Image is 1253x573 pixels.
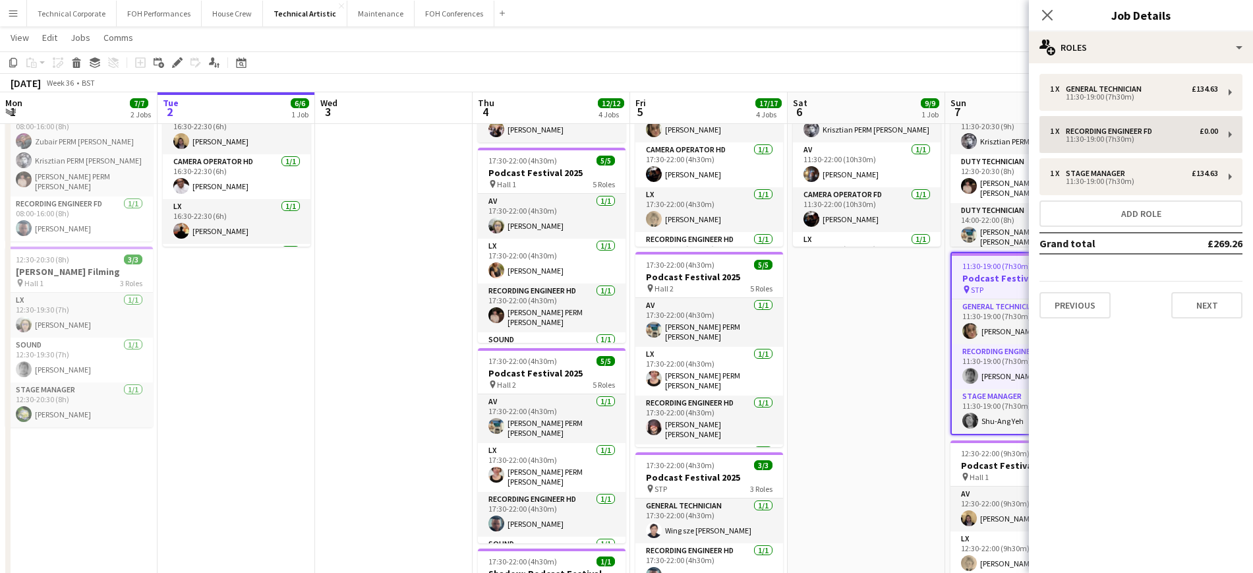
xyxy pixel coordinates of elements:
app-card-role: Recording Engineer HD1/117:30-22:00 (4h30m)[PERSON_NAME] PERM [PERSON_NAME] [478,284,626,332]
span: 4 [476,104,494,119]
a: View [5,29,34,46]
h3: Job Details [1029,7,1253,24]
app-card-role: Duty Technician1/112:30-20:30 (8h)[PERSON_NAME] PERM [PERSON_NAME] [950,154,1098,203]
td: Grand total [1039,233,1164,254]
span: 7/7 [130,98,148,108]
app-job-card: 12:30-20:30 (8h)3/3[PERSON_NAME] Filming Hall 13 RolesLX1/112:30-19:30 (7h)[PERSON_NAME]Sound1/11... [5,247,153,427]
div: BST [82,78,95,88]
div: Stage Manager [1066,169,1130,178]
app-card-role: General Technician1/117:30-22:00 (4h30m)Wing sze [PERSON_NAME] [635,498,783,543]
app-card-role: Duty Technician1/114:00-22:00 (8h)[PERSON_NAME] PERM [PERSON_NAME] [950,203,1098,252]
button: House Crew [202,1,263,26]
app-card-role: Recording Engineer HD1/117:30-22:00 (4h30m) [635,232,783,281]
button: Maintenance [347,1,415,26]
span: Hall 1 [497,179,516,189]
span: 17:30-22:00 (4h30m) [488,356,557,366]
h3: Podcast Festival 2025 [478,367,626,379]
span: 5/5 [597,356,615,366]
span: 5 Roles [750,284,772,293]
app-job-card: 11:30-19:00 (7h30m)3/3Podcast Festival 2025 STP3 RolesGeneral Technician1/111:30-19:00 (7h30m)[PE... [950,252,1098,435]
span: 1 [3,104,22,119]
div: 11:30-19:00 (7h30m) [1050,94,1218,100]
div: General Technician [1066,84,1147,94]
span: 3/3 [124,255,142,264]
button: FOH Conferences [415,1,494,26]
app-job-card: 17:30-22:00 (4h30m)8/8Podcast Festival 2025 Hall 18 RolesAV1/117:30-22:00 (4h30m)[PERSON_NAME]Cam... [635,51,783,247]
app-card-role: Sound1/1 [478,332,626,377]
span: Jobs [71,32,90,44]
app-card-role: General Technician1/111:30-19:00 (7h30m)[PERSON_NAME] [952,299,1097,344]
span: 12/12 [598,98,624,108]
app-card-role: Camera Operator FD1/111:30-22:00 (10h30m)[PERSON_NAME] [793,187,941,232]
span: Hall 2 [655,284,674,293]
span: 6/6 [291,98,309,108]
h3: Podcast Festival 2025 [478,167,626,179]
div: 1 x [1050,127,1066,136]
app-job-card: 11:30-22:00 (10h30m)9/9Podcast Festival 2025 Hall 19 RolesTechnical Supervisor1/111:30-20:30 (9h)... [793,51,941,247]
h3: Podcast Festival 2025 [950,460,1098,471]
span: 17/17 [755,98,782,108]
div: 11:30-19:00 (7h30m) [1050,178,1218,185]
div: 2 Jobs [131,109,151,119]
h3: Podcast Festival 2025 [952,272,1097,284]
span: 3 [318,104,337,119]
button: Next [1171,292,1242,318]
app-card-role: LX1/117:30-22:00 (4h30m)[PERSON_NAME] PERM [PERSON_NAME] [635,347,783,396]
span: 12:30-22:00 (9h30m) [961,448,1030,458]
span: Hall 2 [497,380,516,390]
span: 6 [791,104,807,119]
button: Technical Corporate [27,1,117,26]
div: 16:30-22:30 (6h)6/6Pod Save the [GEOGRAPHIC_DATA] Hall 16 RolesAV1/116:30-22:30 (6h)[PERSON_NAME]... [163,51,310,247]
div: £134.63 [1192,169,1218,178]
app-card-role: AV1/117:30-22:00 (4h30m)[PERSON_NAME] PERM [PERSON_NAME] [478,394,626,443]
button: FOH Performances [117,1,202,26]
span: 11:30-19:00 (7h30m) [962,261,1031,271]
app-card-role: Technical Supervisor3/308:00-16:00 (8h)Zubair PERM [PERSON_NAME]Krisztian PERM [PERSON_NAME][PERS... [5,109,153,196]
app-card-role: Stage Manager1/112:30-20:30 (8h)[PERSON_NAME] [5,382,153,427]
app-job-card: 08:00-16:00 (8h)4/4Ligeti Quartet x d&b - filming and recording Hall 12 RolesTechnical Supervisor... [5,51,153,241]
app-card-role: Recording Engineer FD1/111:30-19:00 (7h30m)[PERSON_NAME] [952,344,1097,389]
div: 1 Job [921,109,939,119]
span: Hall 1 [970,472,989,482]
span: 3 Roles [120,278,142,288]
app-card-role: AV1/117:30-22:00 (4h30m)[PERSON_NAME] PERM [PERSON_NAME] [635,298,783,347]
app-card-role: Sound1/112:30-19:30 (7h)[PERSON_NAME] [5,338,153,382]
app-card-role: Stage Manager1/111:30-19:00 (7h30m)Shu-Ang Yeh [952,389,1097,434]
div: 17:30-22:00 (4h30m)5/5Podcast Festival 2025 Hall 25 RolesAV1/117:30-22:00 (4h30m)[PERSON_NAME] PE... [635,252,783,447]
div: 11:30-19:00 (7h30m) [1050,136,1218,142]
h3: Podcast Festival 2025 [635,471,783,483]
div: [DATE] [11,76,41,90]
span: Hall 1 [24,278,44,288]
span: 1/1 [597,557,615,566]
app-card-role: AV1/112:30-22:00 (9h30m)[PERSON_NAME] [950,487,1098,531]
div: 1 x [1050,84,1066,94]
div: Recording Engineer FD [1066,127,1157,136]
div: 11:30-22:00 (10h30m)3/3Duty Tech: Podcast Festival 2025 ALL SPACES3 RolesTechnical Supervisor1/11... [950,51,1098,247]
span: 17:30-22:00 (4h30m) [646,260,714,270]
button: Previous [1039,292,1111,318]
span: 17:30-22:00 (4h30m) [488,557,557,566]
span: STP [655,484,667,494]
app-job-card: 17:30-22:00 (4h30m)5/5Podcast Festival 2025 Hall 15 RolesAV1/117:30-22:00 (4h30m)[PERSON_NAME]LX1... [478,148,626,343]
span: 5 Roles [593,179,615,189]
span: 5/5 [754,260,772,270]
div: 17:30-22:00 (4h30m)5/5Podcast Festival 2025 Hall 25 RolesAV1/117:30-22:00 (4h30m)[PERSON_NAME] PE... [478,348,626,543]
app-card-role: AV1/116:30-22:30 (6h)[PERSON_NAME] [163,109,310,154]
span: STP [971,285,983,295]
span: Thu [478,97,494,109]
span: 5/5 [597,156,615,166]
span: 5 [633,104,646,119]
button: Technical Artistic [263,1,347,26]
h3: Podcast Festival 2025 [635,271,783,283]
span: Comms [103,32,133,44]
td: £269.26 [1164,233,1242,254]
a: Jobs [65,29,96,46]
app-card-role: Recording Engineer HD1/1 [163,244,310,293]
app-card-role: Camera Operator HD1/116:30-22:30 (6h)[PERSON_NAME] [163,154,310,199]
span: 5 Roles [593,380,615,390]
